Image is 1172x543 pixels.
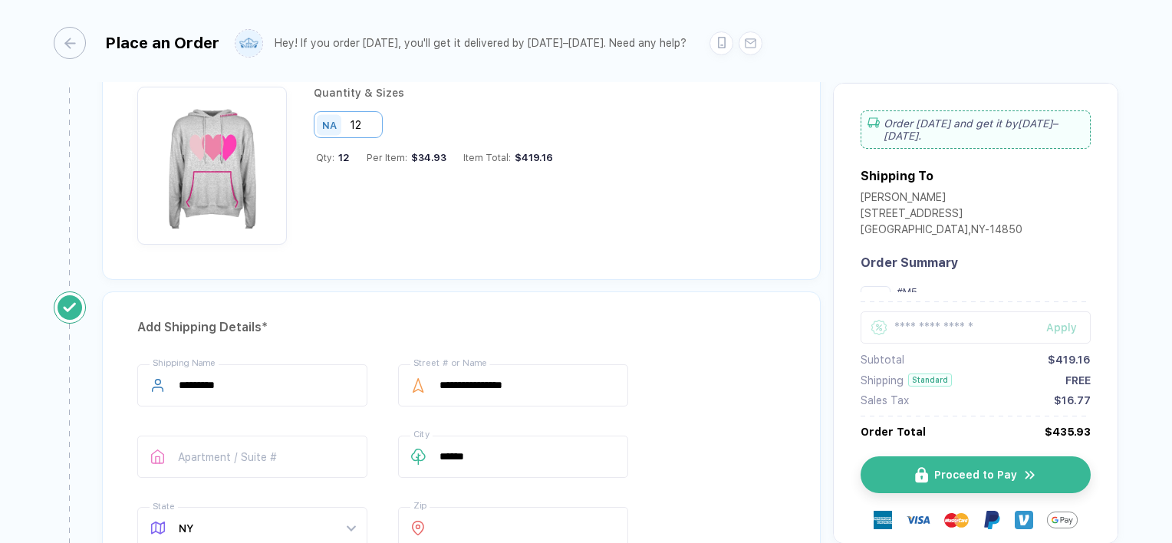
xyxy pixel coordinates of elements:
img: express [874,511,892,529]
div: FREE [1065,374,1091,387]
div: [PERSON_NAME] [861,191,1022,207]
div: Subtotal [861,354,904,366]
div: Sales Tax [861,394,909,406]
div: Apply [1046,321,1091,334]
div: Standard [908,374,952,387]
span: Proceed to Pay [934,469,1017,481]
button: iconProceed to Payicon [861,456,1091,493]
div: $16.77 [1054,394,1091,406]
img: visa [906,508,930,532]
div: Item Total: [463,152,553,163]
img: master-card [944,508,969,532]
img: 1758292539079cvzrf_nt_front.png [145,94,279,229]
img: user profile [235,30,262,57]
div: Shipping To [861,169,933,183]
div: Order Total [861,426,926,438]
div: Order Summary [861,255,1091,270]
div: Add Shipping Details [137,315,785,340]
span: 12 [334,152,350,163]
div: Per Item: [367,152,446,163]
div: [STREET_ADDRESS] [861,207,1022,223]
div: [GEOGRAPHIC_DATA] , NY - 14850 [861,223,1022,239]
div: Quantity & Sizes [314,87,553,99]
img: Paypal [983,511,1001,529]
div: Shipping [861,374,904,387]
button: Apply [1027,311,1091,344]
img: icon [915,467,928,483]
div: Hey! If you order [DATE], you'll get it delivered by [DATE]–[DATE]. Need any help? [275,37,686,50]
img: 1758292539079cvzrf_nt_front.png [864,290,887,312]
div: $34.93 [407,152,446,163]
div: Order [DATE] and get it by [DATE]–[DATE] . [861,110,1091,149]
div: Qty: [316,152,350,163]
img: Google Pay [1047,505,1078,535]
img: icon [1023,468,1037,482]
div: Place an Order [105,34,219,52]
div: $435.93 [1045,426,1091,438]
div: $419.16 [511,152,553,163]
div: #M5 [897,286,1091,298]
div: $419.16 [1048,354,1091,366]
div: NA [322,119,337,130]
img: Venmo [1015,511,1033,529]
